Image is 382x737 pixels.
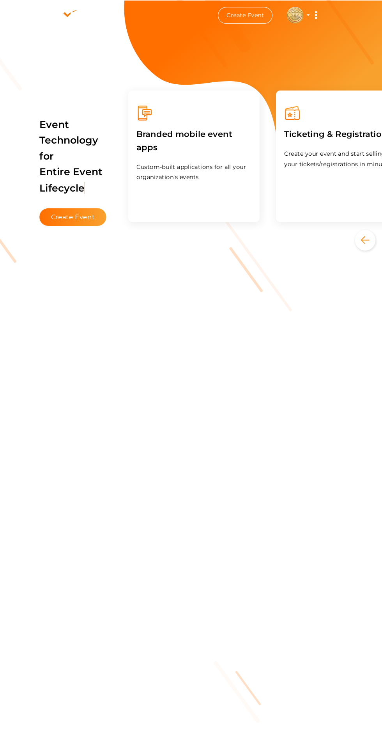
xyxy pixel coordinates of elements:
[53,198,116,215] button: Create Event
[288,7,303,22] img: UIQBAOYS_small.png
[352,218,382,238] button: Previous
[53,158,113,184] span: Entire Event Lifecycle
[145,115,254,152] label: Branded mobile event apps
[222,7,274,23] button: Create Event
[145,154,254,173] p: Custom-built applications for all your organization’s events
[53,101,116,196] label: Event Technology for
[145,137,254,144] a: Branded mobile event apps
